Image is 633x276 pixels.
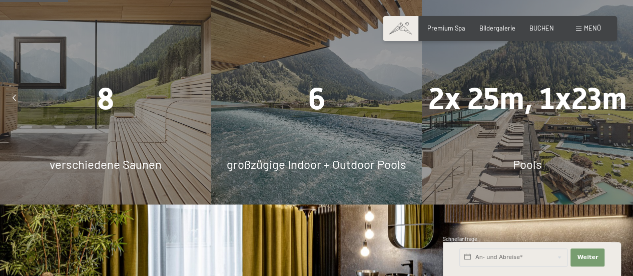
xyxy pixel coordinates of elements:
span: 8 [97,81,114,116]
span: Menü [584,24,601,32]
span: verschiedene Saunen [50,157,162,171]
a: Premium Spa [427,24,465,32]
a: BUCHEN [529,24,554,32]
span: großzügige Indoor + Outdoor Pools [227,157,406,171]
a: Bildergalerie [479,24,515,32]
span: Weiter [577,253,598,261]
span: 6 [308,81,325,116]
span: Pools [513,157,542,171]
button: Weiter [570,248,604,266]
span: Schnellanfrage [443,236,477,242]
span: 2x 25m, 1x23m [428,81,627,116]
